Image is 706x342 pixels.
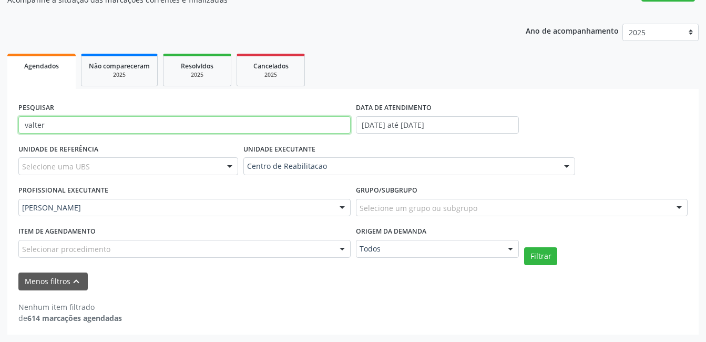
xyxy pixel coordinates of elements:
[18,273,88,291] button: Menos filtroskeyboard_arrow_up
[18,141,98,157] label: UNIDADE DE REFERÊNCIA
[18,100,54,116] label: PESQUISAR
[89,62,150,71] span: Não compareceram
[27,313,122,323] strong: 614 marcações agendadas
[181,62,213,71] span: Resolvidos
[18,183,108,199] label: PROFISSIONAL EXECUTANTE
[24,62,59,71] span: Agendados
[360,244,498,254] span: Todos
[247,161,554,172] span: Centro de Reabilitacao
[22,161,90,172] span: Selecione uma UBS
[356,183,417,199] label: Grupo/Subgrupo
[253,62,289,71] span: Cancelados
[360,203,477,214] span: Selecione um grupo ou subgrupo
[356,116,519,134] input: Selecione um intervalo
[18,301,122,313] div: Nenhum item filtrado
[356,224,426,240] label: Origem da demanda
[171,71,223,79] div: 2025
[70,276,82,287] i: keyboard_arrow_up
[89,71,150,79] div: 2025
[526,24,619,37] p: Ano de acompanhamento
[243,141,315,157] label: UNIDADE EXECUTANTE
[22,244,110,255] span: Selecionar procedimento
[524,247,557,265] button: Filtrar
[18,313,122,324] div: de
[244,71,297,79] div: 2025
[356,100,432,116] label: DATA DE ATENDIMENTO
[18,224,96,240] label: Item de agendamento
[22,203,329,213] span: [PERSON_NAME]
[18,116,351,134] input: Nome, CNS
